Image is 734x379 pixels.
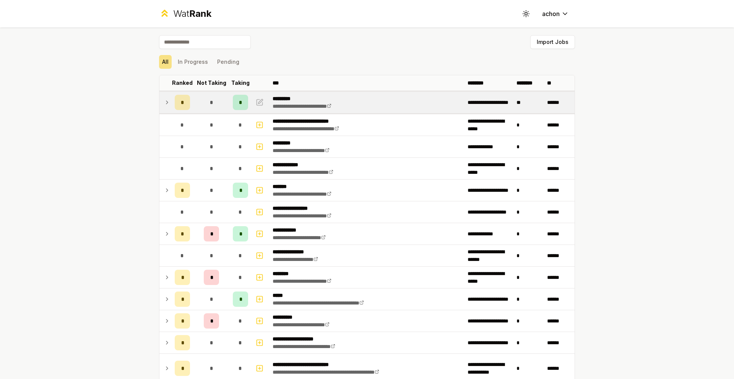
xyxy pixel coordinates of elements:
p: Not Taking [197,79,226,87]
div: Wat [173,8,211,20]
button: achon [536,7,575,21]
button: Import Jobs [530,35,575,49]
a: WatRank [159,8,211,20]
button: All [159,55,172,69]
p: Taking [231,79,250,87]
button: Pending [214,55,242,69]
span: Rank [189,8,211,19]
p: Ranked [172,79,193,87]
button: In Progress [175,55,211,69]
span: achon [542,9,560,18]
